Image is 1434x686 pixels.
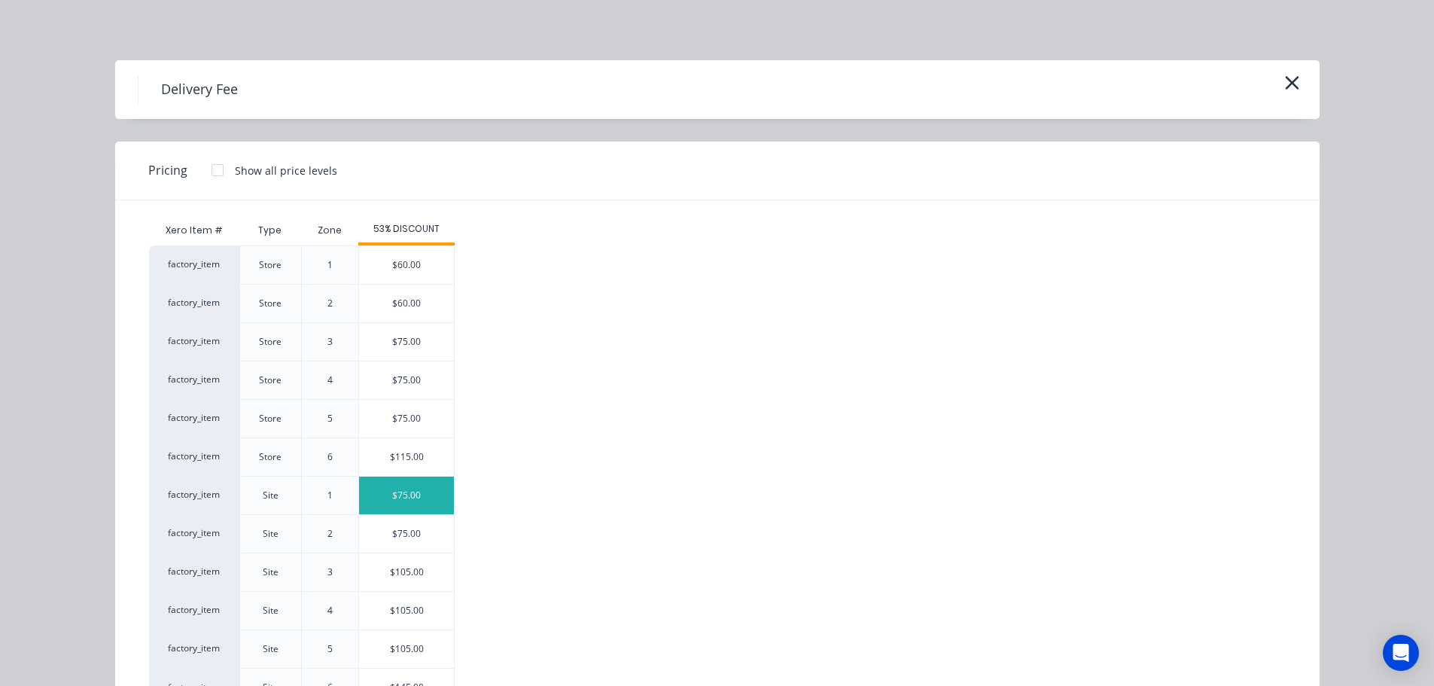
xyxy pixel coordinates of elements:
div: $75.00 [359,515,454,553]
div: factory_item [149,553,239,591]
div: factory_item [149,284,239,322]
div: Site [263,489,279,502]
div: 5 [327,642,333,656]
div: $105.00 [359,592,454,630]
div: Site [263,527,279,541]
div: Store [259,297,282,310]
div: Zone [306,212,354,249]
div: 2 [327,297,333,310]
div: factory_item [149,245,239,284]
div: Xero Item # [149,215,239,245]
div: 3 [327,566,333,579]
div: $75.00 [359,361,454,399]
div: Store [259,412,282,425]
div: Type [246,212,294,249]
div: Open Intercom Messenger [1383,635,1419,671]
div: factory_item [149,591,239,630]
div: $105.00 [359,630,454,668]
div: Site [263,566,279,579]
div: $60.00 [359,285,454,322]
div: 5 [327,412,333,425]
div: 4 [327,604,333,617]
div: $75.00 [359,323,454,361]
div: Store [259,258,282,272]
div: Store [259,373,282,387]
div: 4 [327,373,333,387]
div: Site [263,642,279,656]
span: Pricing [148,161,187,179]
div: 6 [327,450,333,464]
div: Site [263,604,279,617]
div: factory_item [149,361,239,399]
div: factory_item [149,322,239,361]
div: $75.00 [359,400,454,438]
div: 2 [327,527,333,541]
div: $105.00 [359,553,454,591]
div: Store [259,335,282,349]
div: 1 [327,489,333,502]
div: Show all price levels [235,163,337,178]
div: $115.00 [359,438,454,476]
div: factory_item [149,438,239,476]
div: 53% DISCOUNT [358,222,455,236]
div: $60.00 [359,246,454,284]
div: factory_item [149,476,239,514]
div: 1 [327,258,333,272]
div: 3 [327,335,333,349]
div: factory_item [149,630,239,668]
div: Store [259,450,282,464]
h4: Delivery Fee [138,75,260,104]
div: factory_item [149,514,239,553]
div: factory_item [149,399,239,438]
div: $75.00 [359,477,454,514]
